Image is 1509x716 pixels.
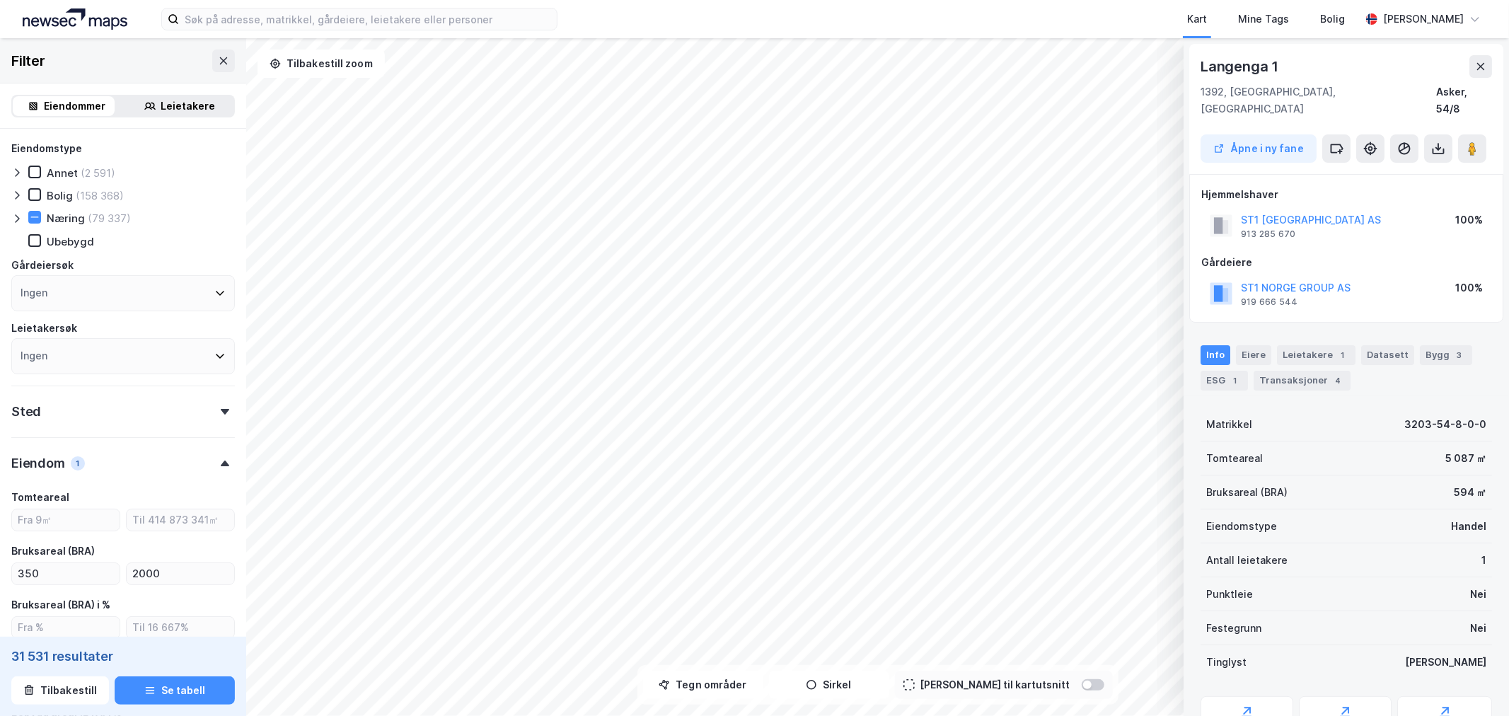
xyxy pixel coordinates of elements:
[21,284,47,301] div: Ingen
[1206,484,1288,501] div: Bruksareal (BRA)
[1238,11,1289,28] div: Mine Tags
[1331,374,1345,388] div: 4
[12,617,120,638] input: Fra %
[1420,345,1472,365] div: Bygg
[1201,254,1491,271] div: Gårdeiere
[11,320,77,337] div: Leietakersøk
[1206,620,1261,637] div: Festegrunn
[127,563,234,584] input: Til 2 000㎡
[1201,83,1436,117] div: 1392, [GEOGRAPHIC_DATA], [GEOGRAPHIC_DATA]
[11,50,45,72] div: Filter
[47,166,78,180] div: Annet
[11,676,109,705] button: Tilbakestill
[1438,648,1509,716] iframe: Chat Widget
[1452,348,1467,362] div: 3
[11,596,110,613] div: Bruksareal (BRA) i %
[76,189,124,202] div: (158 368)
[1241,296,1297,308] div: 919 666 544
[769,671,889,699] button: Sirkel
[1405,654,1486,671] div: [PERSON_NAME]
[1320,11,1345,28] div: Bolig
[161,98,216,115] div: Leietakere
[1455,212,1483,229] div: 100%
[47,235,94,248] div: Ubebygd
[1201,186,1491,203] div: Hjemmelshaver
[47,212,85,225] div: Næring
[21,347,47,364] div: Ingen
[81,166,115,180] div: (2 591)
[1201,345,1230,365] div: Info
[1206,518,1277,535] div: Eiendomstype
[23,8,127,30] img: logo.a4113a55bc3d86da70a041830d287a7e.svg
[1201,371,1248,391] div: ESG
[11,543,95,560] div: Bruksareal (BRA)
[1277,345,1355,365] div: Leietakere
[11,140,82,157] div: Eiendomstype
[12,509,120,531] input: Fra 9㎡
[11,648,235,665] div: 31 531 resultater
[1361,345,1414,365] div: Datasett
[1445,450,1486,467] div: 5 087 ㎡
[47,189,73,202] div: Bolig
[12,563,120,584] input: Fra ㎡
[88,212,131,225] div: (79 337)
[127,509,234,531] input: Til 414 873 341㎡
[1336,348,1350,362] div: 1
[1187,11,1207,28] div: Kart
[1206,552,1288,569] div: Antall leietakere
[1436,83,1492,117] div: Asker, 54/8
[258,50,385,78] button: Tilbakestill zoom
[45,98,106,115] div: Eiendommer
[127,617,234,638] input: Til 16 667%
[1201,55,1281,78] div: Langenga 1
[1481,552,1486,569] div: 1
[71,456,85,470] div: 1
[1206,654,1247,671] div: Tinglyst
[1454,484,1486,501] div: 594 ㎡
[1470,620,1486,637] div: Nei
[1236,345,1271,365] div: Eiere
[115,676,235,705] button: Se tabell
[1438,648,1509,716] div: Kontrollprogram for chat
[1455,279,1483,296] div: 100%
[11,489,69,506] div: Tomteareal
[920,676,1070,693] div: [PERSON_NAME] til kartutsnitt
[1404,416,1486,433] div: 3203-54-8-0-0
[1228,374,1242,388] div: 1
[1241,229,1295,240] div: 913 285 670
[1451,518,1486,535] div: Handel
[1254,371,1351,391] div: Transaksjoner
[11,455,65,472] div: Eiendom
[1206,450,1263,467] div: Tomteareal
[1201,134,1317,163] button: Åpne i ny fane
[11,257,74,274] div: Gårdeiersøk
[643,671,763,699] button: Tegn områder
[179,8,557,30] input: Søk på adresse, matrikkel, gårdeiere, leietakere eller personer
[1470,586,1486,603] div: Nei
[1383,11,1464,28] div: [PERSON_NAME]
[1206,586,1253,603] div: Punktleie
[1206,416,1252,433] div: Matrikkel
[11,403,41,420] div: Sted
